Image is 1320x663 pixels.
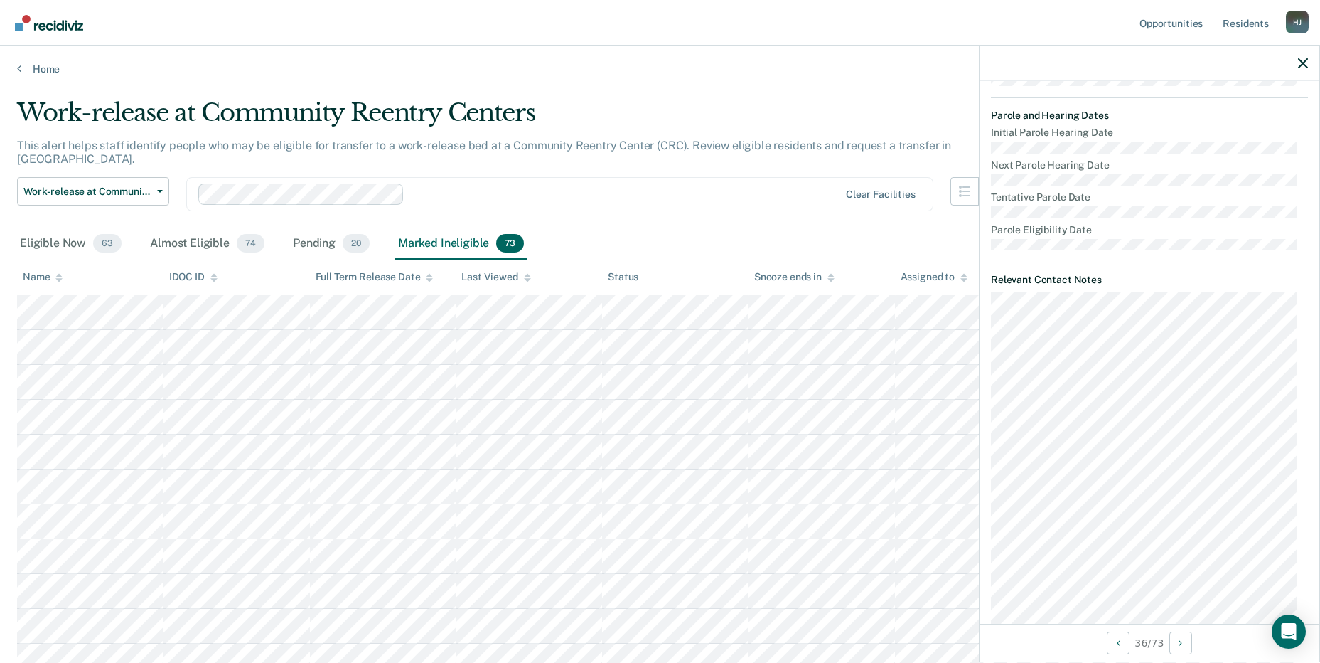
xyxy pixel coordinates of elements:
div: Eligible Now [17,228,124,260]
div: Almost Eligible [147,228,267,260]
span: 63 [93,234,122,253]
span: 73 [496,234,524,253]
button: Profile dropdown button [1286,11,1309,33]
div: Name [23,271,63,283]
div: Work-release at Community Reentry Centers [17,98,1007,139]
div: H J [1286,11,1309,33]
div: 36 / 73 [980,624,1319,662]
div: IDOC ID [169,271,218,283]
span: 74 [237,234,264,253]
div: Open Intercom Messenger [1272,615,1306,649]
button: Next Opportunity [1169,632,1192,654]
div: Pending [290,228,372,260]
dt: Relevant Contact Notes [991,274,1308,286]
div: Full Term Release Date [316,271,434,283]
span: 20 [343,234,370,253]
dt: Tentative Parole Date [991,191,1308,203]
div: Clear facilities [846,189,916,201]
button: Previous Opportunity [1107,632,1129,654]
a: Home [17,63,1303,75]
div: Snooze ends in [754,271,835,283]
dt: Initial Parole Hearing Date [991,127,1308,139]
div: Status [608,271,638,283]
img: Recidiviz [15,15,83,31]
div: Last Viewed [461,271,530,283]
dt: Next Parole Hearing Date [991,159,1308,171]
div: Marked Ineligible [395,228,527,260]
dt: Parole Eligibility Date [991,224,1308,236]
dt: Parole and Hearing Dates [991,110,1308,122]
div: Assigned to [901,271,967,283]
p: This alert helps staff identify people who may be eligible for transfer to a work-release bed at ... [17,139,951,166]
span: Work-release at Community Reentry Centers [23,186,151,198]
